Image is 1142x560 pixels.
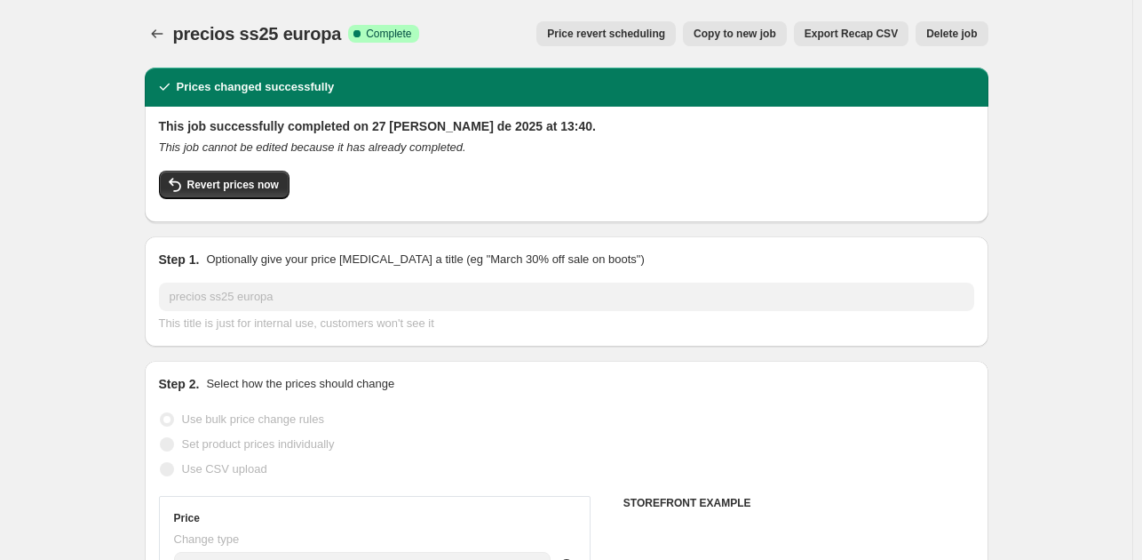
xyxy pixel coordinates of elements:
button: Price revert scheduling [536,21,676,46]
span: Copy to new job [694,27,776,41]
span: precios ss25 europa [173,24,342,44]
span: Use CSV upload [182,462,267,476]
button: Price change jobs [145,21,170,46]
span: Export Recap CSV [805,27,898,41]
h3: Price [174,511,200,525]
button: Delete job [916,21,987,46]
p: Select how the prices should change [206,375,394,393]
button: Revert prices now [159,171,289,199]
button: Export Recap CSV [794,21,908,46]
h2: Step 1. [159,251,200,268]
h2: This job successfully completed on 27 [PERSON_NAME] de 2025 at 13:40. [159,117,974,135]
span: Use bulk price change rules [182,412,324,426]
h2: Step 2. [159,375,200,393]
span: Price revert scheduling [547,27,665,41]
input: 30% off holiday sale [159,283,974,311]
span: This title is just for internal use, customers won't see it [159,316,434,330]
span: Revert prices now [187,178,279,192]
span: Set product prices individually [182,437,335,451]
p: Optionally give your price [MEDICAL_DATA] a title (eg "March 30% off sale on boots") [206,251,644,268]
h6: STOREFRONT EXAMPLE [623,496,974,510]
h2: Prices changed successfully [177,78,335,96]
span: Delete job [926,27,977,41]
span: Complete [366,27,411,41]
span: Change type [174,532,240,546]
i: This job cannot be edited because it has already completed. [159,140,466,154]
button: Copy to new job [683,21,787,46]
